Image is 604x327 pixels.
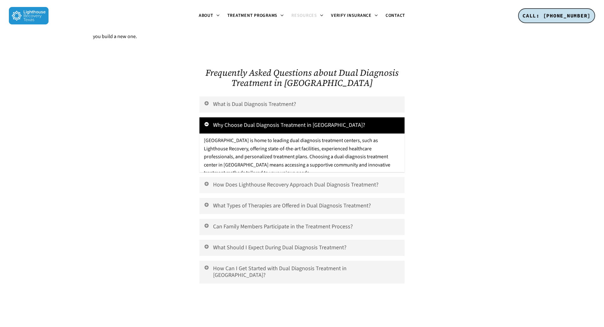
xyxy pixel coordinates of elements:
[523,12,591,19] span: CALL: [PHONE_NUMBER]
[204,137,390,176] span: [GEOGRAPHIC_DATA] is home to leading dual diagnosis treatment centers, such as Lighthouse Recover...
[199,96,404,113] a: What is Dual Diagnosis Treatment?
[288,13,327,18] a: Resources
[199,219,404,235] a: Can Family Members Participate in the Treatment Process?
[9,7,49,24] img: Lighthouse Recovery Texas
[199,68,404,88] h2: Frequently Asked Questions about Dual Diagnosis Treatment in [GEOGRAPHIC_DATA]
[227,12,278,19] span: Treatment Programs
[331,12,372,19] span: Verify Insurance
[327,13,382,18] a: Verify Insurance
[199,198,404,214] a: What Types of Therapies are Offered in Dual Diagnosis Treatment?
[199,240,404,256] a: What Should I Expect During Dual Diagnosis Treatment?
[199,261,404,284] a: How Can I Get Started with Dual Diagnosis Treatment in [GEOGRAPHIC_DATA]?
[93,17,487,32] a: Contact Lighthouse Recovery in [GEOGRAPHIC_DATA], [US_STATE]
[199,12,213,19] span: About
[195,13,224,18] a: About
[224,13,288,18] a: Treatment Programs
[386,12,405,19] span: Contact
[291,12,317,19] span: Resources
[382,13,409,18] a: Contact
[199,177,404,193] a: How Does Lighthouse Recovery Approach Dual Diagnosis Treatment?
[518,8,595,23] a: CALL: [PHONE_NUMBER]
[199,117,404,134] a: Why Choose Dual Diagnosis Treatment in [GEOGRAPHIC_DATA]?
